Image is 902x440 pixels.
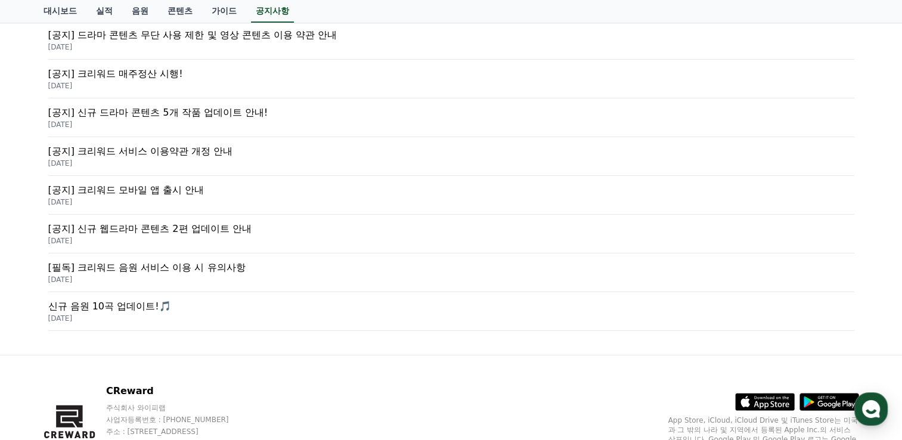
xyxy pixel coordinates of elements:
[154,341,229,371] a: 설정
[48,81,854,91] p: [DATE]
[48,176,854,215] a: [공지] 크리워드 모바일 앱 출시 안내 [DATE]
[48,120,854,129] p: [DATE]
[48,275,854,284] p: [DATE]
[106,384,252,398] p: CReward
[48,215,854,253] a: [공지] 신규 웹드라마 콘텐츠 2편 업데이트 안내 [DATE]
[48,292,854,331] a: 신규 음원 10곡 업데이트!🎵 [DATE]
[106,403,252,413] p: 주식회사 와이피랩
[79,341,154,371] a: 대화
[48,60,854,98] a: [공지] 크리워드 매주정산 시행! [DATE]
[48,42,854,52] p: [DATE]
[38,359,45,368] span: 홈
[48,137,854,176] a: [공지] 크리워드 서비스 이용약관 개정 안내 [DATE]
[48,159,854,168] p: [DATE]
[48,67,854,81] p: [공지] 크리워드 매주정산 시행!
[4,341,79,371] a: 홈
[48,98,854,137] a: [공지] 신규 드라마 콘텐츠 5개 작품 업데이트 안내! [DATE]
[48,253,854,292] a: [필독] 크리워드 음원 서비스 이용 시 유의사항 [DATE]
[48,21,854,60] a: [공지] 드라마 콘텐츠 무단 사용 제한 및 영상 콘텐츠 이용 약관 안내 [DATE]
[106,415,252,424] p: 사업자등록번호 : [PHONE_NUMBER]
[184,359,199,368] span: 설정
[48,106,854,120] p: [공지] 신규 드라마 콘텐츠 5개 작품 업데이트 안내!
[48,299,854,314] p: 신규 음원 10곡 업데이트!🎵
[48,197,854,207] p: [DATE]
[48,144,854,159] p: [공지] 크리워드 서비스 이용약관 개정 안내
[106,427,252,436] p: 주소 : [STREET_ADDRESS]
[48,261,854,275] p: [필독] 크리워드 음원 서비스 이용 시 유의사항
[109,360,123,369] span: 대화
[48,314,854,323] p: [DATE]
[48,222,854,236] p: [공지] 신규 웹드라마 콘텐츠 2편 업데이트 안내
[48,183,854,197] p: [공지] 크리워드 모바일 앱 출시 안내
[48,236,854,246] p: [DATE]
[48,28,854,42] p: [공지] 드라마 콘텐츠 무단 사용 제한 및 영상 콘텐츠 이용 약관 안내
